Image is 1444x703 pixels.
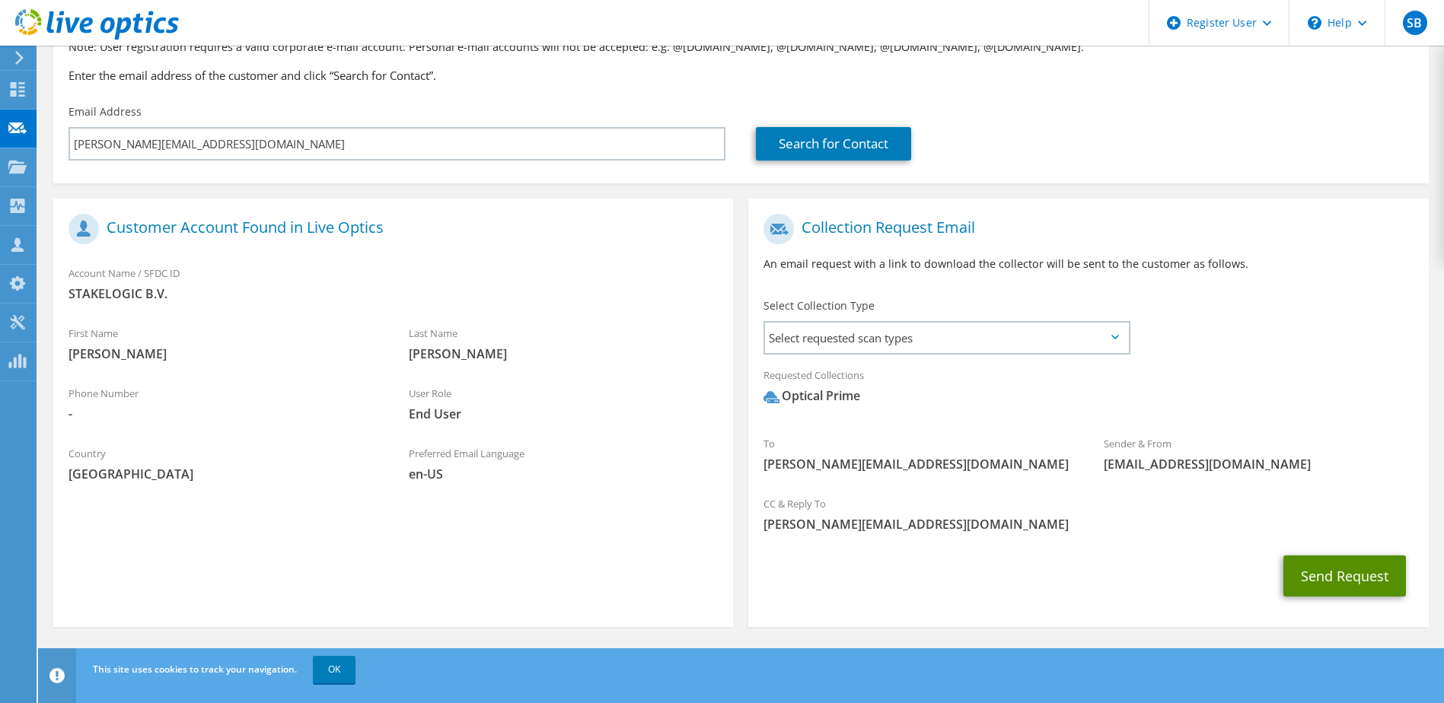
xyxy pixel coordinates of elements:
div: User Role [394,377,734,430]
span: en-US [409,466,719,482]
div: Requested Collections [748,359,1428,420]
span: End User [409,406,719,422]
div: CC & Reply To [748,488,1428,540]
div: Phone Number [53,377,394,430]
span: [GEOGRAPHIC_DATA] [69,466,378,482]
a: OK [313,656,355,683]
span: STAKELOGIC B.V. [69,285,718,302]
div: To [748,428,1089,480]
label: Select Collection Type [763,298,875,313]
p: Note: User registration requires a valid corporate e-mail account. Personal e-mail accounts will ... [69,39,1414,56]
div: Last Name [394,317,734,370]
span: Select requested scan types [765,323,1127,353]
span: [PERSON_NAME] [409,345,719,362]
h3: Enter the email address of the customer and click “Search for Contact”. [69,67,1414,84]
div: Preferred Email Language [394,437,734,490]
button: Send Request [1283,555,1406,596]
span: SB [1403,11,1427,35]
span: - [69,406,378,422]
p: An email request with a link to download the collector will be sent to the customer as follows. [763,256,1413,272]
span: [PERSON_NAME][EMAIL_ADDRESS][DOMAIN_NAME] [763,516,1413,533]
div: Country [53,437,394,490]
span: [EMAIL_ADDRESS][DOMAIN_NAME] [1104,456,1414,472]
div: First Name [53,317,394,370]
div: Optical Prime [763,387,860,405]
h1: Collection Request Email [763,214,1405,244]
a: Search for Contact [756,127,911,161]
div: Sender & From [1089,428,1429,480]
span: This site uses cookies to track your navigation. [93,663,297,676]
span: [PERSON_NAME][EMAIL_ADDRESS][DOMAIN_NAME] [763,456,1073,472]
label: Email Address [69,104,142,119]
svg: \n [1308,16,1321,30]
h1: Customer Account Found in Live Optics [69,214,710,244]
span: [PERSON_NAME] [69,345,378,362]
div: Account Name / SFDC ID [53,257,733,310]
